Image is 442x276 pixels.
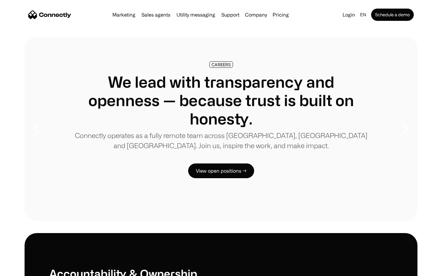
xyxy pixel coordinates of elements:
a: Pricing [270,12,291,17]
a: Utility messaging [174,12,218,17]
aside: Language selected: English [6,265,37,274]
p: Connectly operates as a fully remote team across [GEOGRAPHIC_DATA], [GEOGRAPHIC_DATA] and [GEOGRA... [74,130,368,151]
h1: We lead with transparency and openness — because trust is built on honesty. [74,73,368,128]
a: Schedule a demo [371,9,414,21]
div: Company [245,10,267,19]
div: CAREERS [211,62,231,67]
a: View open positions → [188,163,254,178]
div: en [360,10,366,19]
a: Login [340,10,358,19]
ul: Language list [12,265,37,274]
a: Sales agents [139,12,173,17]
a: Support [219,12,242,17]
a: Marketing [110,12,138,17]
